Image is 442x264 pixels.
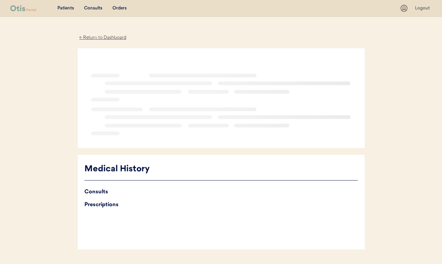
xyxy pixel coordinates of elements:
[112,5,127,12] div: Orders
[84,187,358,197] div: Consults
[84,200,358,210] div: Prescriptions
[84,163,358,176] div: Medical History
[78,34,128,42] div: ← Return to Dashboard
[57,5,74,12] div: Patients
[84,5,102,12] div: Consults
[415,5,432,12] div: Logout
